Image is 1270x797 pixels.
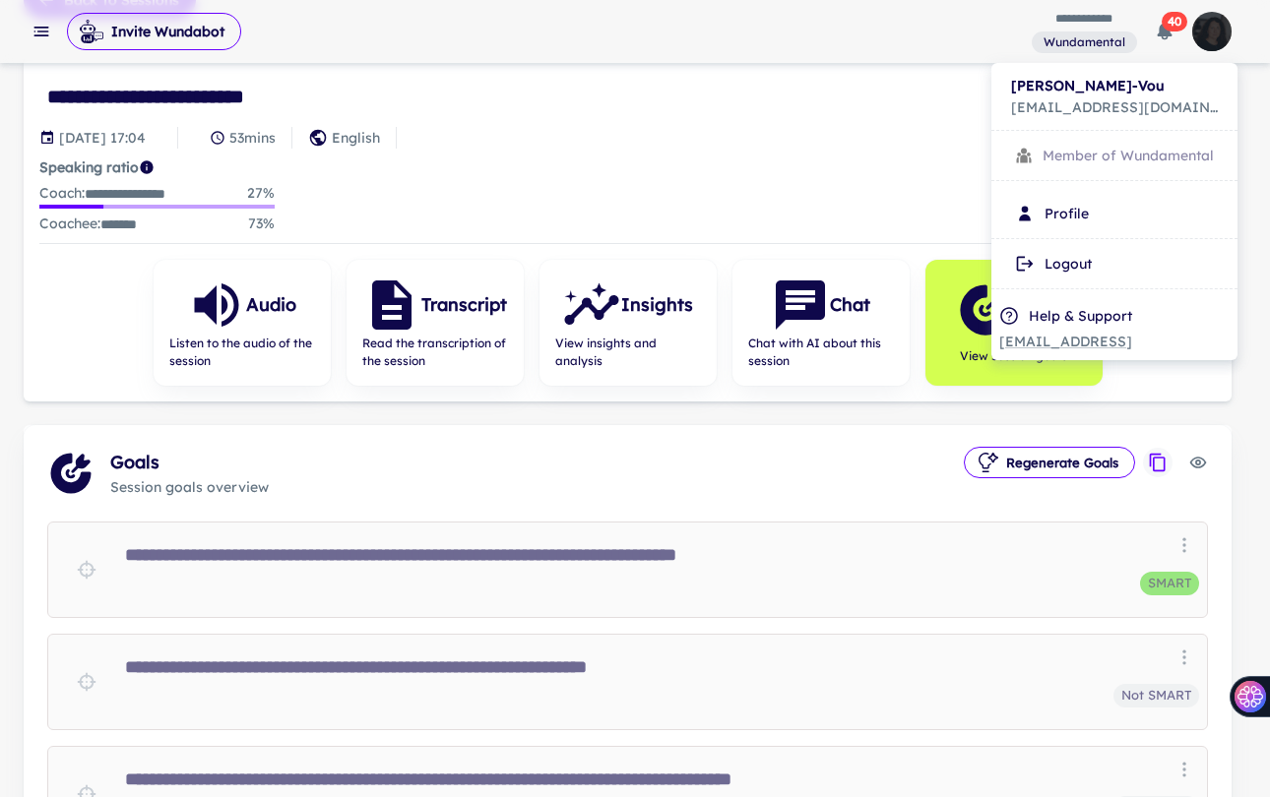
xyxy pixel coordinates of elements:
[1011,75,1218,96] h6: [PERSON_NAME]-Vou
[999,247,1230,280] li: Logout
[1029,305,1132,327] p: Help & Support
[999,331,1230,352] a: [EMAIL_ADDRESS]
[1011,96,1218,118] p: [EMAIL_ADDRESS][DOMAIN_NAME]
[999,197,1230,230] li: Profile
